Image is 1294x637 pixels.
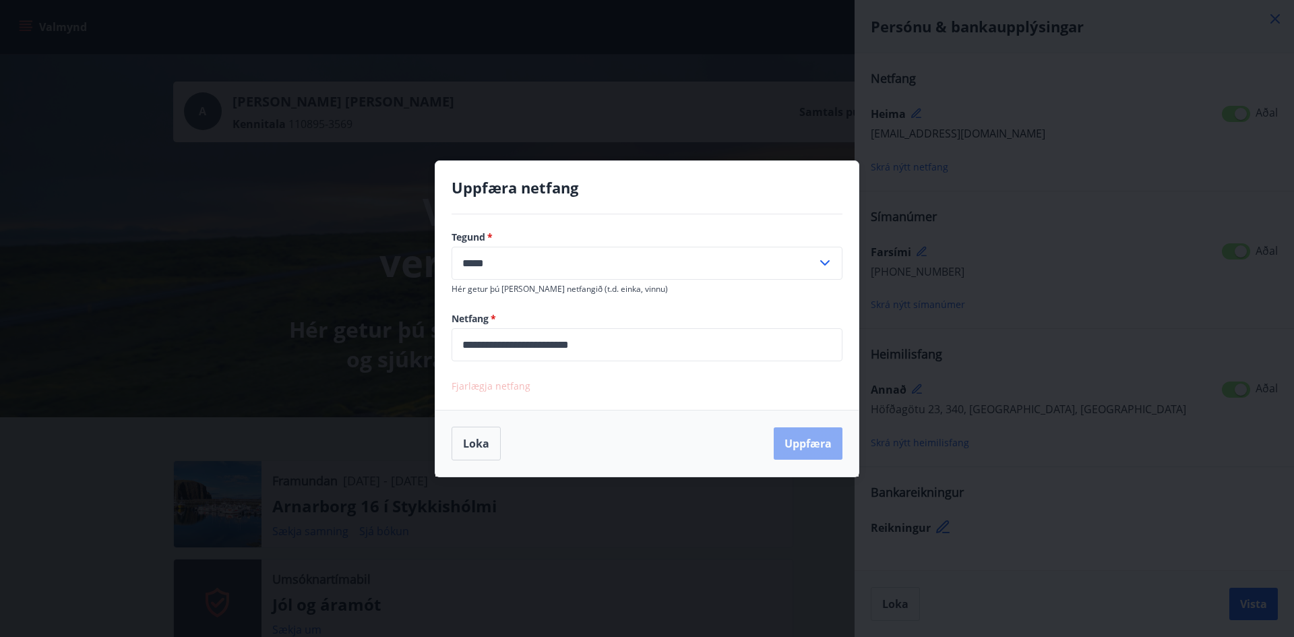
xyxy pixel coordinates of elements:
[452,427,501,460] button: Loka
[774,427,842,460] button: Uppfæra
[452,177,842,198] h4: Uppfæra netfang
[452,283,668,295] span: Hér getur þú [PERSON_NAME] netfangið (t.d. einka, vinnu)
[452,231,842,244] label: Tegund
[452,380,530,392] span: Fjarlægja netfang
[452,312,842,326] label: Netfang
